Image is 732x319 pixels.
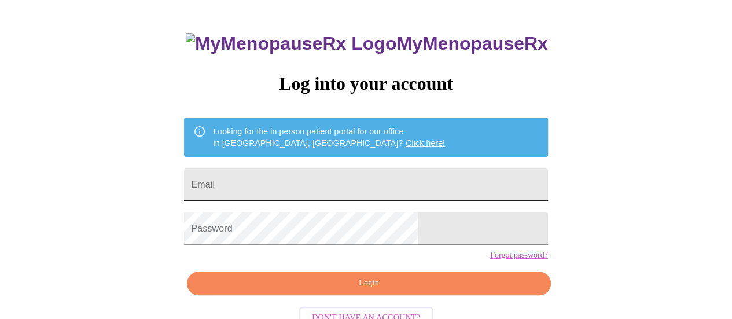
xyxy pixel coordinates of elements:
h3: MyMenopauseRx [186,33,548,54]
img: MyMenopauseRx Logo [186,33,396,54]
div: Looking for the in person patient portal for our office in [GEOGRAPHIC_DATA], [GEOGRAPHIC_DATA]? [213,121,445,153]
a: Forgot password? [490,251,548,260]
a: Click here! [406,138,445,148]
button: Login [187,272,550,295]
h3: Log into your account [184,73,547,94]
span: Login [200,276,537,291]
